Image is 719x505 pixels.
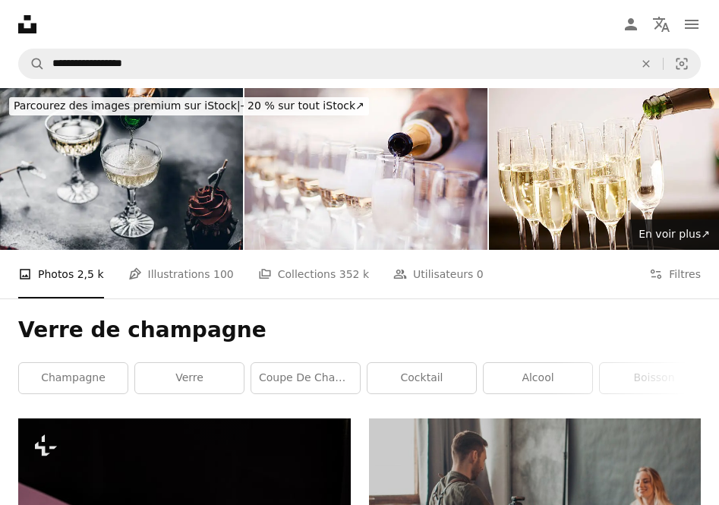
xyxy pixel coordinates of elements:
[14,99,241,112] span: Parcourez des images premium sur iStock |
[629,49,663,78] button: Effacer
[646,9,676,39] button: Langue
[251,363,360,393] a: coupe de champagne
[393,250,484,298] a: Utilisateurs 0
[18,317,701,344] h1: Verre de champagne
[244,88,487,250] img: Verres à Champagne
[649,250,701,298] button: Filtres
[258,250,369,298] a: Collections 352 k
[135,363,244,393] a: verre
[616,9,646,39] a: Connexion / S’inscrire
[14,99,364,112] span: - 20 % sur tout iStock ↗
[18,15,36,33] a: Accueil — Unsplash
[128,250,234,298] a: Illustrations 100
[600,363,708,393] a: boisson
[639,228,710,240] span: En voir plus ↗
[19,49,45,78] button: Rechercher sur Unsplash
[339,266,369,282] span: 352 k
[629,219,719,250] a: En voir plus↗
[676,9,707,39] button: Menu
[367,363,476,393] a: cocktail
[664,49,700,78] button: Recherche de visuels
[213,266,234,282] span: 100
[484,363,592,393] a: alcool
[19,363,128,393] a: champagne
[18,49,701,79] form: Rechercher des visuels sur tout le site
[477,266,484,282] span: 0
